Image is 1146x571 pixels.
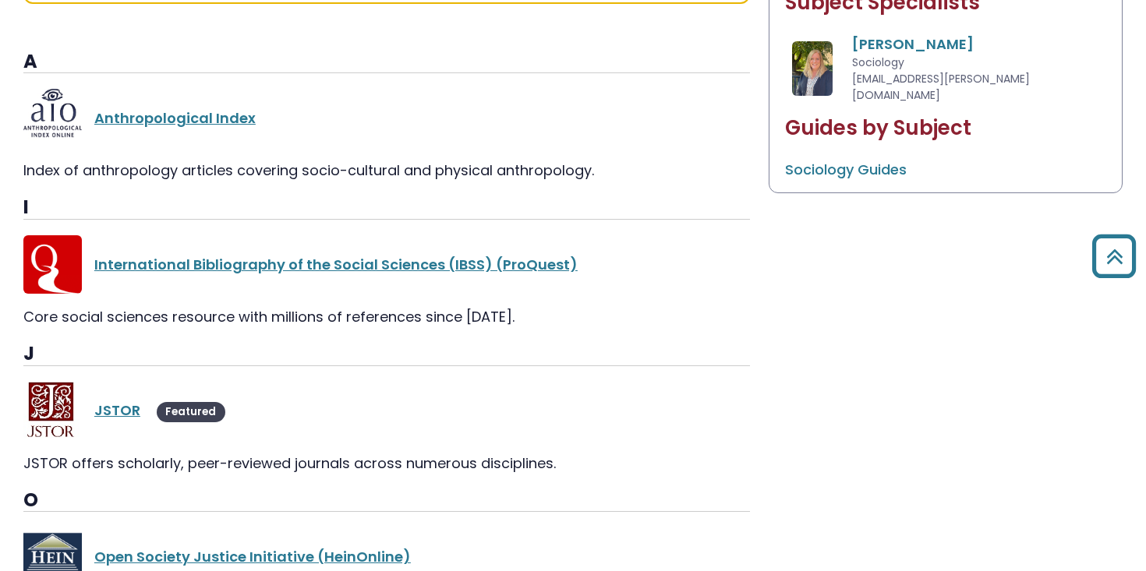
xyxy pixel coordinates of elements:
[23,343,750,366] h3: J
[792,41,833,96] img: Gina Kendig Bolger
[1086,241,1142,270] a: Back to Top
[23,489,750,513] h3: O
[852,55,904,70] span: Sociology
[785,160,907,179] a: Sociology Guides
[94,547,411,566] a: Open Society Justice Initiative (HeinOnline)
[23,160,750,181] div: Index of anthropology articles covering socio-cultural and physical anthropology.
[785,116,1106,140] h2: Guides by Subject
[94,400,140,420] a: JSTOR
[94,255,578,274] a: International Bibliography of the Social Sciences (IBSS) (ProQuest)
[852,71,1030,103] span: [EMAIL_ADDRESS][PERSON_NAME][DOMAIN_NAME]
[23,453,750,474] div: JSTOR offers scholarly, peer-reviewed journals across numerous disciplines.
[23,306,750,327] div: Core social sciences resource with millions of references since [DATE].
[852,34,974,54] a: [PERSON_NAME]
[157,402,225,422] span: Featured
[23,51,750,74] h3: A
[94,108,256,128] a: Anthropological Index
[23,196,750,220] h3: I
